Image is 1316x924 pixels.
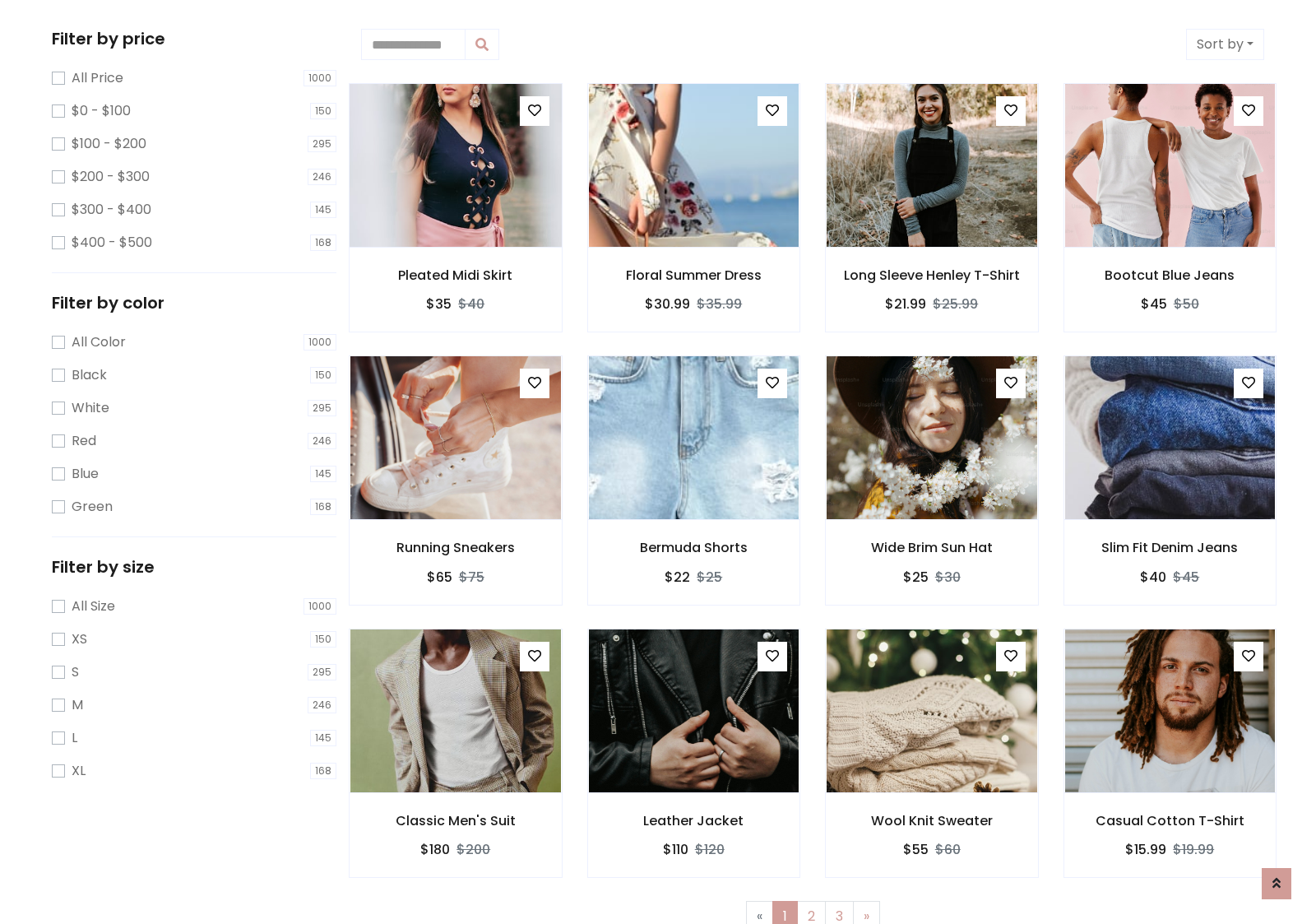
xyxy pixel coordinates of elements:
[52,293,336,313] h5: Filter by color
[935,840,961,859] del: $60
[459,568,484,587] del: $75
[72,233,152,253] label: $400 - $500
[72,134,146,154] label: $100 - $200
[426,296,452,312] h6: $35
[458,295,484,313] del: $40
[72,761,86,781] label: XL
[1186,29,1264,60] button: Sort by
[420,842,450,857] h6: $180
[72,597,115,616] label: All Size
[72,629,87,649] label: XS
[308,136,336,152] span: 295
[933,295,978,313] del: $25.99
[72,728,77,748] label: L
[72,497,113,517] label: Green
[350,267,562,283] h6: Pleated Midi Skirt
[72,662,79,682] label: S
[72,365,107,385] label: Black
[310,730,336,746] span: 145
[72,200,151,220] label: $300 - $400
[1174,295,1199,313] del: $50
[1064,540,1277,555] h6: Slim Fit Denim Jeans
[1173,840,1214,859] del: $19.99
[697,568,722,587] del: $25
[72,431,96,451] label: Red
[1064,813,1277,829] h6: Casual Cotton T-Shirt
[310,234,336,251] span: 168
[588,813,800,829] h6: Leather Jacket
[1064,267,1277,283] h6: Bootcut Blue Jeans
[1141,296,1167,312] h6: $45
[903,569,929,585] h6: $25
[304,334,336,351] span: 1000
[310,631,336,648] span: 150
[310,103,336,119] span: 150
[310,367,336,383] span: 150
[52,29,336,49] h5: Filter by price
[885,296,926,312] h6: $21.99
[826,540,1038,555] h6: Wide Brim Sun Hat
[72,68,123,88] label: All Price
[665,569,690,585] h6: $22
[826,267,1038,283] h6: Long Sleeve Henley T-Shirt
[304,70,336,86] span: 1000
[588,540,800,555] h6: Bermuda Shorts
[697,295,742,313] del: $35.99
[304,598,336,615] span: 1000
[350,540,562,555] h6: Running Sneakers
[826,813,1038,829] h6: Wool Knit Sweater
[72,695,83,715] label: M
[695,840,725,859] del: $120
[308,664,336,680] span: 295
[72,464,99,484] label: Blue
[72,398,109,418] label: White
[72,101,131,121] label: $0 - $100
[308,400,336,416] span: 295
[310,466,336,482] span: 145
[308,169,336,185] span: 246
[52,557,336,577] h5: Filter by size
[72,332,126,352] label: All Color
[72,167,150,187] label: $200 - $300
[456,840,490,859] del: $200
[310,499,336,515] span: 168
[308,433,336,449] span: 246
[310,202,336,218] span: 145
[935,568,961,587] del: $30
[1140,569,1166,585] h6: $40
[310,763,336,779] span: 168
[427,569,452,585] h6: $65
[1125,842,1166,857] h6: $15.99
[308,697,336,713] span: 246
[903,842,929,857] h6: $55
[350,813,562,829] h6: Classic Men's Suit
[1173,568,1199,587] del: $45
[663,842,688,857] h6: $110
[588,267,800,283] h6: Floral Summer Dress
[645,296,690,312] h6: $30.99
